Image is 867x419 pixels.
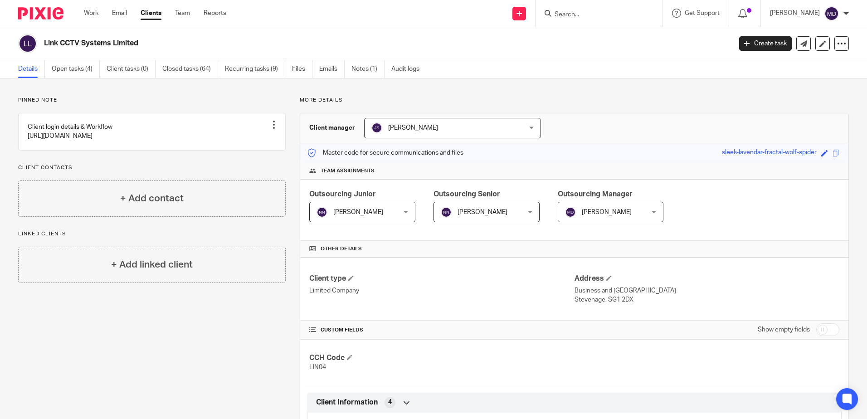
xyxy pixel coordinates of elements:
input: Search [554,11,635,19]
label: Show empty fields [758,325,810,334]
a: Email [112,9,127,18]
a: Notes (1) [351,60,385,78]
span: Client Information [316,398,378,407]
span: Outsourcing Junior [309,190,376,198]
a: Closed tasks (64) [162,60,218,78]
a: Reports [204,9,226,18]
a: Open tasks (4) [52,60,100,78]
p: Linked clients [18,230,286,238]
span: [PERSON_NAME] [458,209,507,215]
img: svg%3E [441,207,452,218]
span: [PERSON_NAME] [388,125,438,131]
img: svg%3E [565,207,576,218]
a: Details [18,60,45,78]
span: [PERSON_NAME] [333,209,383,215]
a: Create task [739,36,792,51]
a: Client tasks (0) [107,60,156,78]
p: Master code for secure communications and files [307,148,463,157]
a: Recurring tasks (9) [225,60,285,78]
span: Team assignments [321,167,375,175]
p: [PERSON_NAME] [770,9,820,18]
h2: Link CCTV Systems Limited [44,39,589,48]
h4: + Add contact [120,191,184,205]
span: Get Support [685,10,720,16]
p: More details [300,97,849,104]
a: Work [84,9,98,18]
p: Business and [GEOGRAPHIC_DATA] [575,286,839,295]
img: svg%3E [317,207,327,218]
h4: + Add linked client [111,258,193,272]
p: Limited Company [309,286,574,295]
h4: CCH Code [309,353,574,363]
div: sleek-lavendar-fractal-wolf-spider [722,148,817,158]
p: Pinned note [18,97,286,104]
img: Pixie [18,7,63,19]
a: Audit logs [391,60,426,78]
img: svg%3E [371,122,382,133]
p: Stevenage, SG1 2DX [575,295,839,304]
span: [PERSON_NAME] [582,209,632,215]
span: Outsourcing Senior [433,190,500,198]
img: svg%3E [824,6,839,21]
span: Other details [321,245,362,253]
h3: Client manager [309,123,355,132]
h4: CUSTOM FIELDS [309,326,574,334]
img: svg%3E [18,34,37,53]
span: 4 [388,398,392,407]
a: Team [175,9,190,18]
a: Emails [319,60,345,78]
h4: Client type [309,274,574,283]
a: Files [292,60,312,78]
span: LIN04 [309,364,326,370]
a: Clients [141,9,161,18]
span: Outsourcing Manager [558,190,633,198]
h4: Address [575,274,839,283]
p: Client contacts [18,164,286,171]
